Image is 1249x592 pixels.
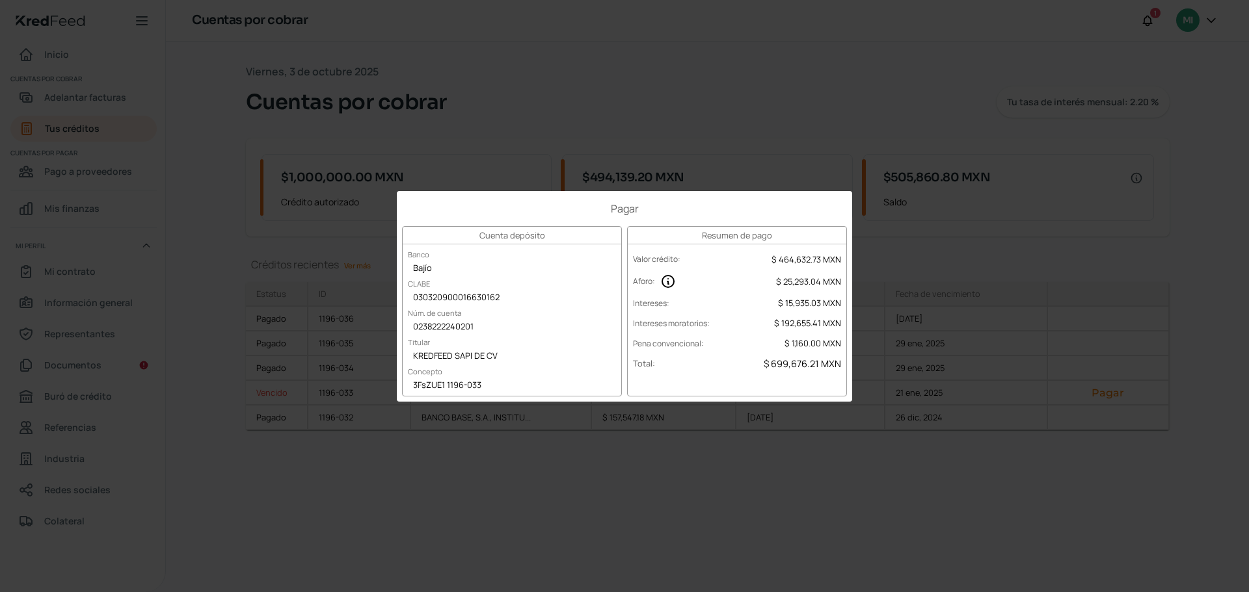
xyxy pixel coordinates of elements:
div: 3FsZUE1 1196-033 [403,376,621,396]
span: $ 15,935.03 MXN [778,297,841,309]
h3: Cuenta depósito [403,227,621,244]
span: $ 699,676.21 MXN [764,357,841,370]
span: $ 25,293.04 MXN [776,276,841,287]
h1: Pagar [402,201,847,216]
span: $ 464,632.73 MXN [772,253,841,265]
span: $ 1,160.00 MXN [785,337,841,349]
label: Concepto [403,361,448,381]
div: 030320900016630162 [403,289,621,308]
label: Valor crédito : [633,253,680,264]
label: Aforo : [633,276,655,287]
label: Titular [403,332,435,352]
label: Núm. de cuenta [403,303,466,323]
label: CLABE [403,274,435,294]
label: Intereses moratorios : [633,318,710,329]
label: Banco [403,244,435,264]
span: $ 192,655.41 MXN [774,317,841,329]
div: KREDFEED SAPI DE CV [403,347,621,367]
label: Total : [633,357,655,369]
div: Bajío [403,259,621,279]
div: 0238222240201 [403,318,621,337]
label: Intereses : [633,298,669,309]
h3: Resumen de pago [628,227,846,244]
label: Pena convencional : [633,338,704,349]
